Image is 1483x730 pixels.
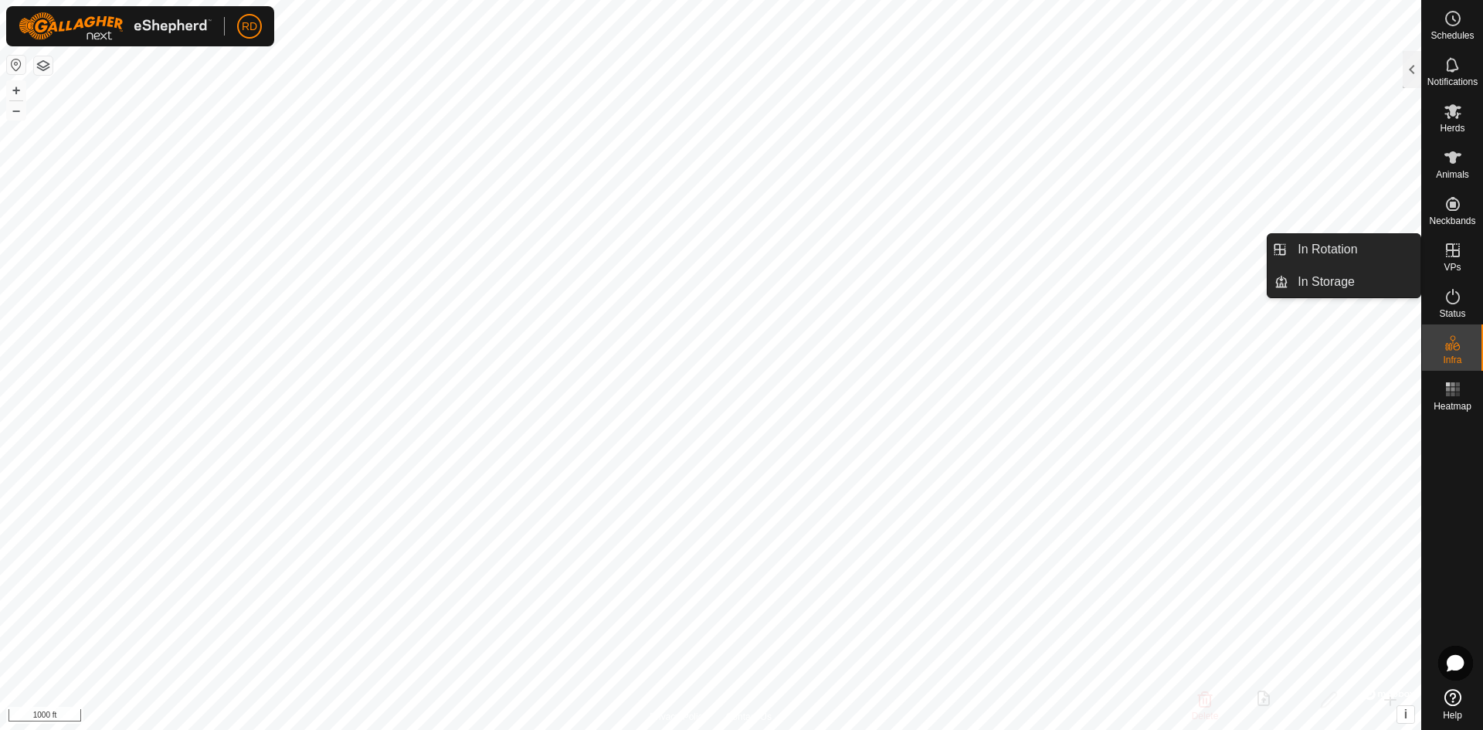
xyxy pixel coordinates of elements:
[7,56,25,74] button: Reset Map
[1404,708,1407,721] span: i
[1268,267,1420,297] li: In Storage
[1288,234,1420,265] a: In Rotation
[1444,263,1461,272] span: VPs
[7,101,25,120] button: –
[1288,267,1420,297] a: In Storage
[242,19,257,35] span: RD
[34,56,53,75] button: Map Layers
[726,710,772,724] a: Contact Us
[1422,683,1483,726] a: Help
[1443,355,1461,365] span: Infra
[1439,309,1465,318] span: Status
[1427,77,1478,87] span: Notifications
[1430,31,1474,40] span: Schedules
[1268,234,1420,265] li: In Rotation
[1429,216,1475,226] span: Neckbands
[1298,240,1357,259] span: In Rotation
[650,710,708,724] a: Privacy Policy
[1298,273,1355,291] span: In Storage
[1397,706,1414,723] button: i
[1443,711,1462,720] span: Help
[1436,170,1469,179] span: Animals
[7,81,25,100] button: +
[19,12,212,40] img: Gallagher Logo
[1440,124,1464,133] span: Herds
[1434,402,1471,411] span: Heatmap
